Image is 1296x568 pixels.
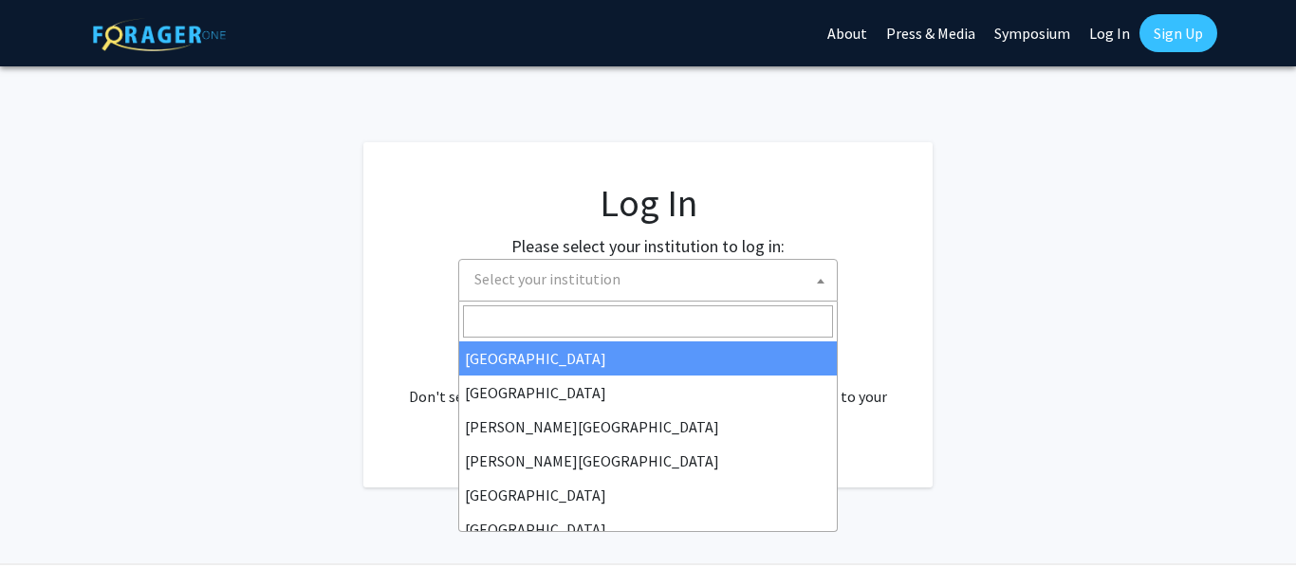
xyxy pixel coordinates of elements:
a: Sign Up [1139,14,1217,52]
label: Please select your institution to log in: [511,233,785,259]
div: No account? . Don't see your institution? about bringing ForagerOne to your institution. [401,339,895,431]
input: Search [463,305,833,338]
li: [PERSON_NAME][GEOGRAPHIC_DATA] [459,410,837,444]
li: [GEOGRAPHIC_DATA] [459,376,837,410]
span: Select your institution [458,259,838,302]
span: Select your institution [467,260,837,299]
li: [GEOGRAPHIC_DATA] [459,341,837,376]
li: [PERSON_NAME][GEOGRAPHIC_DATA] [459,444,837,478]
li: [GEOGRAPHIC_DATA] [459,512,837,546]
img: ForagerOne Logo [93,18,226,51]
span: Select your institution [474,269,620,288]
li: [GEOGRAPHIC_DATA] [459,478,837,512]
h1: Log In [401,180,895,226]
